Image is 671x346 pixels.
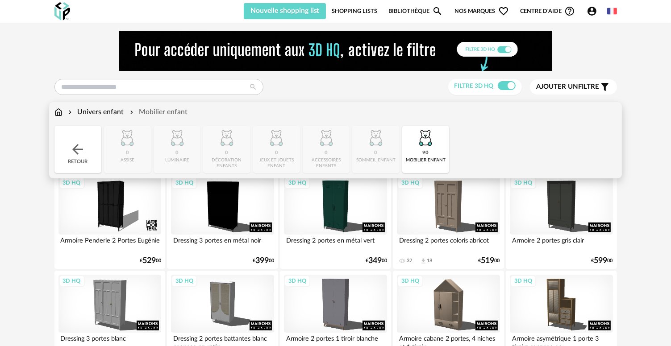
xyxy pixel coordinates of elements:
[142,258,156,264] span: 529
[406,157,446,163] div: mobilier enfant
[54,126,101,173] div: Retour
[587,6,601,16] span: Account Circle icon
[393,173,504,269] a: 3D HQ Dressing 2 portes coloris abricot 32 Download icon 18 €51900
[422,150,429,157] div: 90
[481,258,495,264] span: 519
[280,173,391,269] a: 3D HQ Dressing 2 portes en métal vert €34900
[59,275,85,287] div: 3D HQ
[564,6,575,16] span: Help Circle Outline icon
[510,235,613,252] div: Armoire 2 portes gris clair
[366,258,387,264] div: € 00
[397,235,500,252] div: Dressing 2 portes coloris abricot
[520,6,575,16] span: Centre d'aideHelp Circle Outline icon
[432,6,443,16] span: Magnify icon
[332,3,377,19] a: Shopping Lists
[119,31,552,71] img: NEW%20NEW%20HQ%20NEW_V1.gif
[58,235,161,252] div: Armoire Penderie 2 Portes Eugénie
[368,258,382,264] span: 349
[171,275,197,287] div: 3D HQ
[600,82,610,92] span: Filter icon
[594,258,608,264] span: 599
[250,7,320,14] span: Nouvelle shopping list
[506,173,617,269] a: 3D HQ Armoire 2 portes gris clair €59900
[54,173,165,269] a: 3D HQ Armoire Penderie 2 Portes Eugénie €52900
[67,107,74,117] img: svg+xml;base64,PHN2ZyB3aWR0aD0iMTYiIGhlaWdodD0iMTYiIHZpZXdCb3g9IjAgMCAxNiAxNiIgZmlsbD0ibm9uZSIgeG...
[498,6,509,16] span: Heart Outline icon
[407,258,412,264] div: 32
[537,83,579,90] span: Ajouter un
[397,275,423,287] div: 3D HQ
[510,275,536,287] div: 3D HQ
[454,83,494,89] span: Filtre 3D HQ
[70,141,86,157] img: svg+xml;base64,PHN2ZyB3aWR0aD0iMjQiIGhlaWdodD0iMjQiIHZpZXdCb3g9IjAgMCAyNCAyNCIgZmlsbD0ibm9uZSIgeG...
[510,177,536,189] div: 3D HQ
[171,177,197,189] div: 3D HQ
[253,258,274,264] div: € 00
[54,107,63,117] img: svg+xml;base64,PHN2ZyB3aWR0aD0iMTYiIGhlaWdodD0iMTciIHZpZXdCb3g9IjAgMCAxNiAxNyIgZmlsbD0ibm9uZSIgeG...
[59,177,85,189] div: 3D HQ
[284,235,387,252] div: Dressing 2 portes en métal vert
[587,6,597,16] span: Account Circle icon
[171,235,274,252] div: Dressing 3 portes en métal noir
[479,258,500,264] div: € 00
[255,258,269,264] span: 399
[140,258,161,264] div: € 00
[167,173,278,269] a: 3D HQ Dressing 3 portes en métal noir €39900
[607,6,617,16] img: fr
[537,82,600,91] span: filtre
[284,275,310,287] div: 3D HQ
[244,3,326,19] button: Nouvelle shopping list
[592,258,613,264] div: € 00
[284,177,310,189] div: 3D HQ
[420,258,427,264] span: Download icon
[67,107,124,117] div: Univers enfant
[413,126,438,150] img: UniversEnfant.png
[54,2,70,21] img: OXP
[427,258,432,264] div: 18
[530,79,617,95] button: Ajouter unfiltre Filter icon
[397,177,423,189] div: 3D HQ
[454,3,509,19] span: Nos marques
[388,3,443,19] a: BibliothèqueMagnify icon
